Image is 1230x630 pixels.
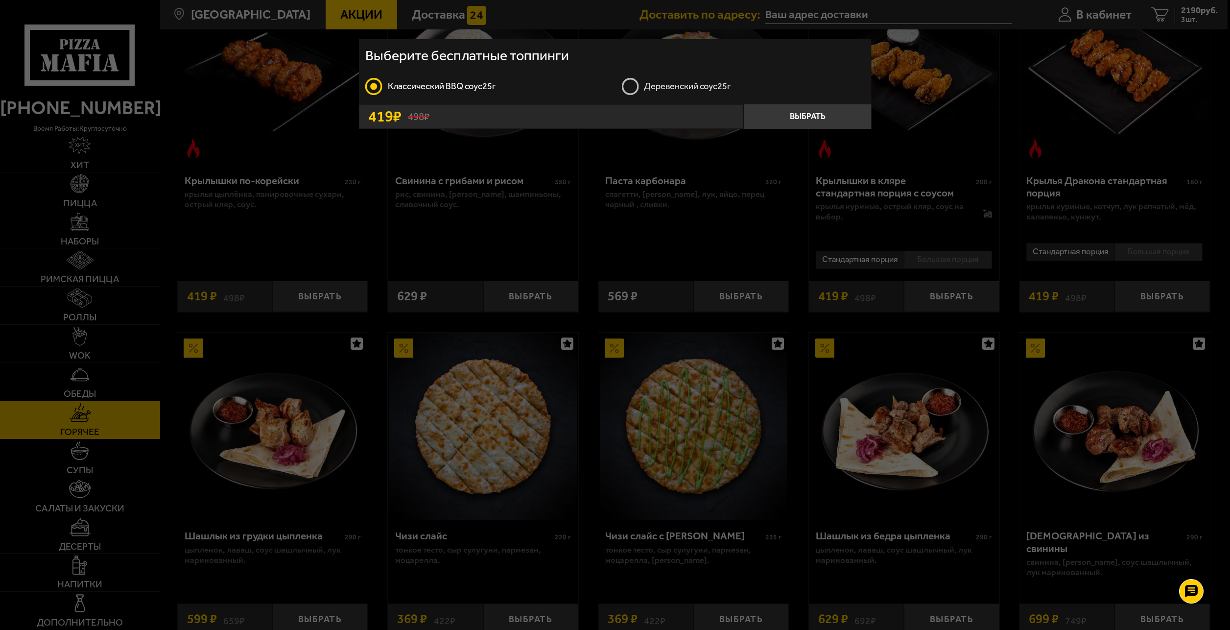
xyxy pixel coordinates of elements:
s: 498 ₽ [408,112,429,122]
span: 419 ₽ [368,109,402,124]
h4: Выберите бесплатные топпинги [359,46,872,69]
button: Выбрать [743,104,872,129]
li: Класcический BBQ соус [365,77,609,96]
label: Класcический BBQ соус 25г [365,77,609,96]
li: Деревенский соус [621,77,865,96]
label: Деревенский соус 25г [621,77,865,96]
